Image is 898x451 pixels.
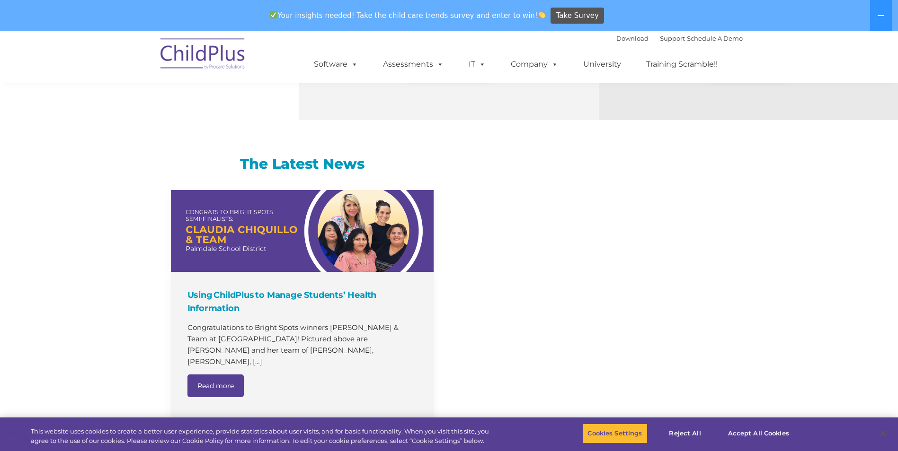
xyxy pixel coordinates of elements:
[660,35,685,42] a: Support
[538,11,545,18] img: 👏
[266,6,550,25] span: Your insights needed! Take the child care trends survey and enter to win!
[304,55,367,74] a: Software
[723,424,794,443] button: Accept All Cookies
[656,424,715,443] button: Reject All
[872,423,893,444] button: Close
[156,32,250,79] img: ChildPlus by Procare Solutions
[616,35,649,42] a: Download
[187,288,419,315] h4: Using ChildPlus to Manage Students’ Health Information
[187,374,244,397] a: Read more
[187,322,419,367] p: Congratulations to Bright Spots winners [PERSON_NAME] & Team at [GEOGRAPHIC_DATA]​! Pictured abov...
[270,11,277,18] img: ✅
[501,55,568,74] a: Company
[551,8,604,24] a: Take Survey
[556,8,599,24] span: Take Survey
[373,55,453,74] a: Assessments
[171,155,434,173] h3: The Latest News
[459,55,495,74] a: IT
[616,35,743,42] font: |
[687,35,743,42] a: Schedule A Demo
[574,55,631,74] a: University
[637,55,727,74] a: Training Scramble!!
[31,427,494,445] div: This website uses cookies to create a better user experience, provide statistics about user visit...
[582,424,647,443] button: Cookies Settings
